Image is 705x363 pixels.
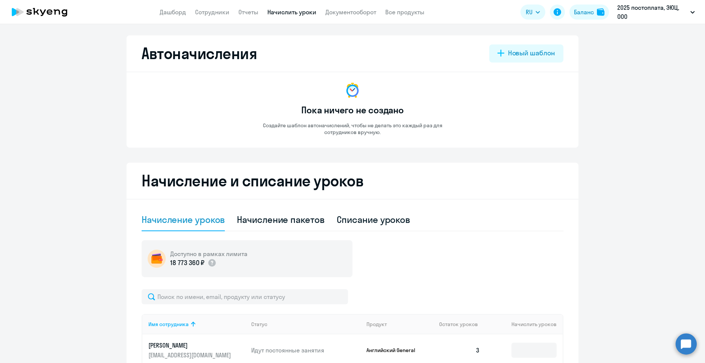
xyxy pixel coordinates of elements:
[238,8,258,16] a: Отчеты
[343,81,362,99] img: no-data
[366,321,387,328] div: Продукт
[251,321,360,328] div: Статус
[170,250,247,258] h5: Доступно в рамках лимита
[148,250,166,268] img: wallet-circle.png
[569,5,609,20] button: Балансbalance
[617,3,687,21] p: 2025 постоплата, ЭЮЦ, ООО
[486,314,563,334] th: Начислить уроков
[247,122,458,136] p: Создайте шаблон автоначислений, чтобы не делать это каждый раз для сотрудников вручную.
[142,172,563,190] h2: Начисление и списание уроков
[439,321,486,328] div: Остаток уроков
[526,8,533,17] span: RU
[160,8,186,16] a: Дашборд
[574,8,594,17] div: Баланс
[366,321,433,328] div: Продукт
[142,44,257,63] h2: Автоначисления
[148,341,233,349] p: [PERSON_NAME]
[597,8,604,16] img: balance
[148,341,245,359] a: [PERSON_NAME][EMAIL_ADDRESS][DOMAIN_NAME]
[385,8,424,16] a: Все продукты
[148,321,245,328] div: Имя сотрудника
[148,321,189,328] div: Имя сотрудника
[237,214,324,226] div: Начисление пакетов
[325,8,376,16] a: Документооборот
[251,346,360,354] p: Идут постоянные занятия
[337,214,410,226] div: Списание уроков
[251,321,267,328] div: Статус
[489,44,563,63] button: Новый шаблон
[301,104,404,116] h3: Пока ничего не создано
[142,214,225,226] div: Начисление уроков
[142,289,348,304] input: Поиск по имени, email, продукту или статусу
[439,321,478,328] span: Остаток уроков
[267,8,316,16] a: Начислить уроки
[148,351,233,359] p: [EMAIL_ADDRESS][DOMAIN_NAME]
[613,3,699,21] button: 2025 постоплата, ЭЮЦ, ООО
[170,258,204,268] p: 18 773 360 ₽
[520,5,545,20] button: RU
[195,8,229,16] a: Сотрудники
[508,48,555,58] div: Новый шаблон
[366,347,423,354] p: Английский General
